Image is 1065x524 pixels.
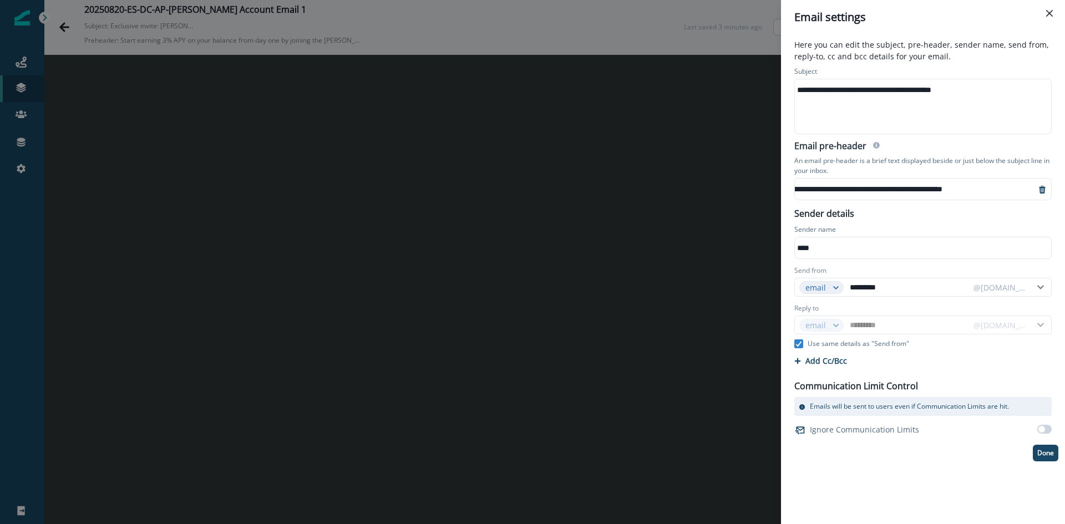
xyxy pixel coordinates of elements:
[1041,4,1058,22] button: Close
[794,379,918,393] p: Communication Limit Control
[810,424,919,435] p: Ignore Communication Limits
[794,355,847,366] button: Add Cc/Bcc
[794,225,836,237] p: Sender name
[1038,185,1047,194] svg: remove-preheader
[794,154,1052,178] p: An email pre-header is a brief text displayed beside or just below the subject line in your inbox.
[808,339,909,349] p: Use same details as "Send from"
[794,67,817,79] p: Subject
[973,282,1027,293] div: @[DOMAIN_NAME]
[794,141,866,154] h2: Email pre-header
[1033,445,1058,461] button: Done
[805,282,828,293] div: email
[1037,449,1054,457] p: Done
[788,39,1058,64] p: Here you can edit the subject, pre-header, sender name, send from, reply-to, cc and bcc details f...
[794,303,819,313] label: Reply to
[810,401,1009,411] p: Emails will be sent to users even if Communication Limits are hit.
[788,205,861,220] p: Sender details
[794,266,826,276] label: Send from
[794,9,1052,26] div: Email settings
